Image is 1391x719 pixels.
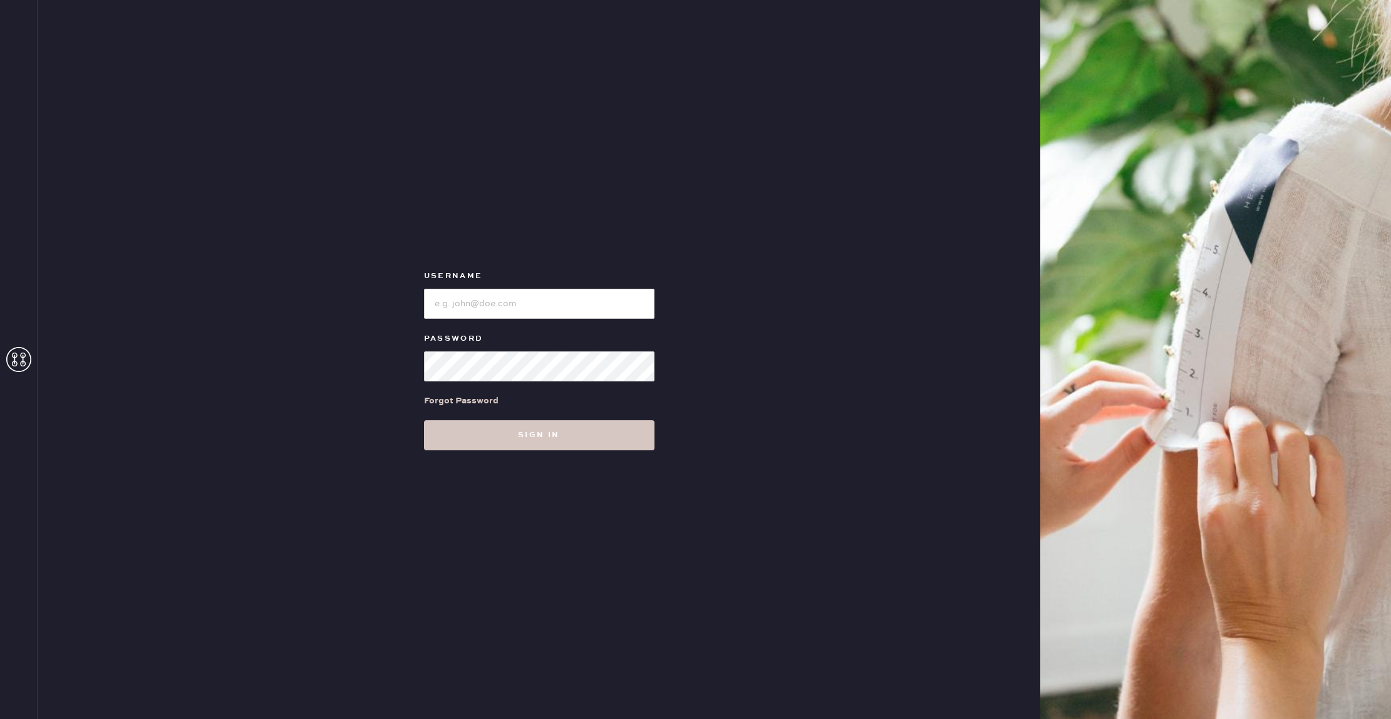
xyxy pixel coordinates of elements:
[424,394,499,408] div: Forgot Password
[424,289,654,319] input: e.g. john@doe.com
[424,381,499,420] a: Forgot Password
[424,420,654,450] button: Sign in
[424,269,654,284] label: Username
[424,331,654,346] label: Password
